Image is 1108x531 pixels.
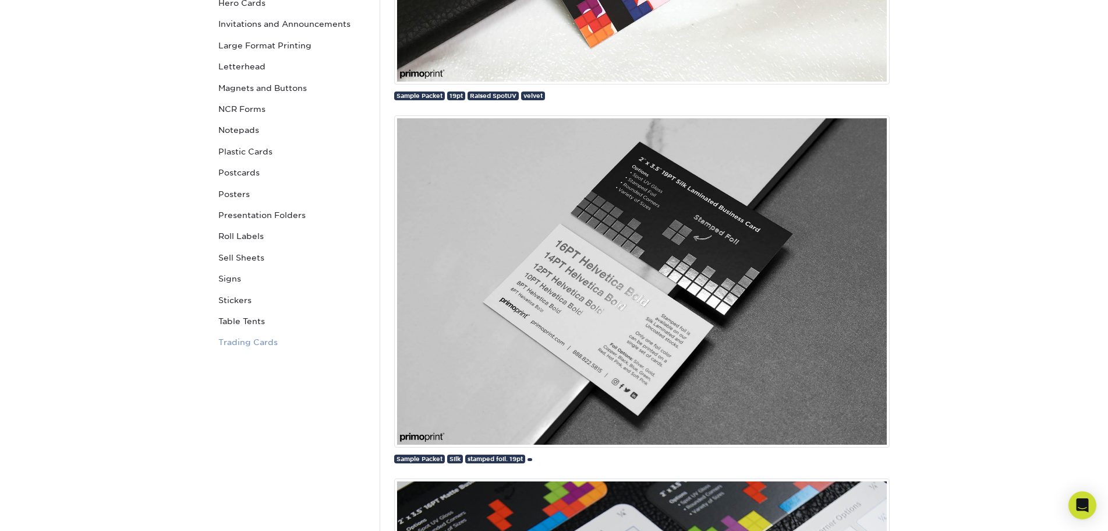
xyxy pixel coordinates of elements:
[214,162,371,183] a: Postcards
[214,247,371,268] a: Sell Sheets
[214,119,371,140] a: Notepads
[214,78,371,99] a: Magnets and Buttons
[521,92,545,100] a: velvet
[449,455,461,462] span: Silk
[468,92,519,100] a: Raised SpotUV
[470,92,516,99] span: Raised SpotUV
[523,92,543,99] span: velvet
[397,92,443,99] span: Sample Packet
[214,226,371,247] a: Roll Labels
[214,35,371,56] a: Large Format Printing
[465,455,525,463] a: stamped foil. 19pt
[449,92,463,99] span: 19pt
[447,92,465,100] a: 19pt
[394,92,445,100] a: Sample Packet
[468,455,523,462] span: stamped foil. 19pt
[214,141,371,162] a: Plastic Cards
[394,455,445,463] a: Sample Packet
[447,455,463,463] a: Silk
[1068,491,1096,519] div: Open Intercom Messenger
[214,56,371,77] a: Letterhead
[214,311,371,332] a: Table Tents
[397,455,443,462] span: Sample Packet
[214,268,371,289] a: Signs
[214,332,371,353] a: Trading Cards
[394,115,890,448] img: 19pt Stamped Foil Business Card. Choose from ten foil colors including Silver, Gold, Rose Gold, C...
[214,184,371,205] a: Posters
[214,13,371,34] a: Invitations and Announcements
[214,99,371,119] a: NCR Forms
[214,290,371,311] a: Stickers
[214,205,371,226] a: Presentation Folders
